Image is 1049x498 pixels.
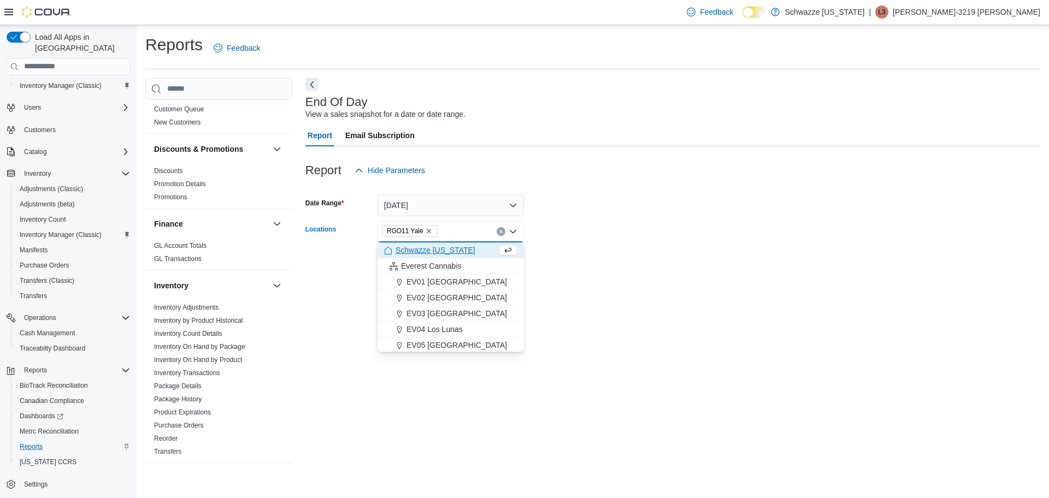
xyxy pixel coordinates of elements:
a: Customer Queue [154,105,204,113]
div: Inventory [145,301,292,463]
a: Transfers [154,448,181,455]
a: GL Account Totals [154,242,207,250]
span: Purchase Orders [20,261,69,270]
span: New Customers [154,118,201,127]
span: EV02 [GEOGRAPHIC_DATA] [406,292,507,303]
span: Washington CCRS [15,455,130,469]
a: Package Details [154,382,202,390]
button: Discounts & Promotions [270,143,284,156]
span: Catalog [24,147,46,156]
span: Transfers (Classic) [20,276,74,285]
span: Feedback [700,7,733,17]
span: Catalog [20,145,130,158]
button: Finance [270,217,284,230]
a: Package History [154,395,202,403]
a: Settings [20,478,52,491]
span: Hide Parameters [368,165,425,176]
button: Inventory [20,167,55,180]
a: Purchase Orders [154,422,204,429]
button: Next [305,78,319,91]
span: Promotions [154,193,187,201]
a: Feedback [682,1,738,23]
span: Users [24,103,41,112]
span: Inventory [20,167,130,180]
div: Finance [145,239,292,270]
a: Transfers (Classic) [15,274,79,287]
span: Reorder [154,434,178,443]
span: Reports [20,442,43,451]
a: BioTrack Reconciliation [15,379,92,392]
span: Inventory Count [15,213,130,226]
span: EV04 Los Lunas [406,324,463,335]
button: EV01 [GEOGRAPHIC_DATA] [378,274,524,290]
span: Feedback [227,43,260,54]
span: Reports [20,364,130,377]
span: Inventory Manager (Classic) [20,81,102,90]
button: Transfers [11,288,134,304]
span: Canadian Compliance [15,394,130,407]
span: Customers [20,123,130,137]
input: Dark Mode [742,7,765,18]
span: Inventory by Product Historical [154,316,243,325]
button: Canadian Compliance [11,393,134,408]
button: [US_STATE] CCRS [11,454,134,470]
a: Canadian Compliance [15,394,89,407]
div: View a sales snapshot for a date or date range. [305,109,465,120]
a: Inventory Count [15,213,70,226]
button: Manifests [11,242,134,258]
a: Product Expirations [154,408,211,416]
span: [US_STATE] CCRS [20,458,76,466]
button: Loyalty [270,472,284,485]
p: [PERSON_NAME]-3219 [PERSON_NAME] [893,5,1040,19]
button: EV05 [GEOGRAPHIC_DATA] [378,337,524,353]
a: Metrc Reconciliation [15,425,83,438]
a: Customers [20,123,60,137]
a: Inventory Transactions [154,369,220,377]
button: Catalog [20,145,51,158]
button: Adjustments (Classic) [11,181,134,197]
button: Remove RGO11 Yale from selection in this group [426,228,432,234]
a: Dashboards [15,410,68,423]
button: Close list of options [509,227,517,236]
button: Reports [2,363,134,378]
span: Traceabilty Dashboard [20,344,85,353]
button: Users [20,101,45,114]
button: Loyalty [154,473,268,484]
a: GL Transactions [154,255,202,263]
button: Everest Cannabis [378,258,524,274]
button: Operations [2,310,134,325]
button: Schwazze [US_STATE] [378,242,524,258]
span: Inventory On Hand by Package [154,342,245,351]
p: | [869,5,871,19]
a: Promotion Details [154,180,206,188]
button: Inventory [2,166,134,181]
span: Adjustments (beta) [20,200,75,209]
span: Inventory Count [20,215,66,224]
button: Reports [20,364,51,377]
img: Cova [22,7,71,17]
h3: Finance [154,218,183,229]
span: L3 [878,5,885,19]
a: Discounts [154,167,183,175]
a: Inventory Manager (Classic) [15,228,106,241]
span: Adjustments (Classic) [15,182,130,195]
span: Purchase Orders [154,421,204,430]
a: Adjustments (Classic) [15,182,87,195]
span: EV05 [GEOGRAPHIC_DATA] [406,340,507,351]
a: Feedback [209,37,264,59]
span: Dashboards [20,412,63,420]
span: Operations [20,311,130,324]
a: Reorder [154,435,178,442]
a: Dashboards [11,408,134,424]
h3: End Of Day [305,96,368,109]
button: Discounts & Promotions [154,144,268,155]
span: Customer Queue [154,105,204,114]
button: Finance [154,218,268,229]
span: Report [308,124,332,146]
h3: Loyalty [154,473,181,484]
button: Inventory Count [11,212,134,227]
a: Inventory Adjustments [154,304,219,311]
span: Cash Management [15,327,130,340]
